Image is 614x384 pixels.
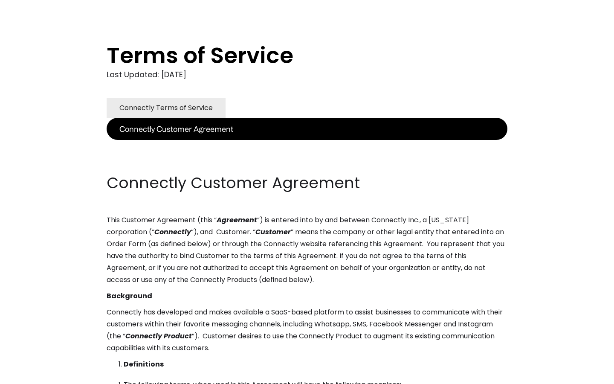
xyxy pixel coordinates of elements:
[217,215,257,225] em: Agreement
[107,291,152,301] strong: Background
[107,140,507,152] p: ‍
[119,123,233,135] div: Connectly Customer Agreement
[107,43,473,68] h1: Terms of Service
[125,331,192,341] em: Connectly Product
[107,156,507,168] p: ‍
[154,227,191,237] em: Connectly
[107,214,507,286] p: This Customer Agreement (this “ ”) is entered into by and between Connectly Inc., a [US_STATE] co...
[17,369,51,381] ul: Language list
[255,227,291,237] em: Customer
[9,368,51,381] aside: Language selected: English
[107,68,507,81] div: Last Updated: [DATE]
[107,306,507,354] p: Connectly has developed and makes available a SaaS-based platform to assist businesses to communi...
[107,172,507,194] h2: Connectly Customer Agreement
[119,102,213,114] div: Connectly Terms of Service
[124,359,164,369] strong: Definitions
